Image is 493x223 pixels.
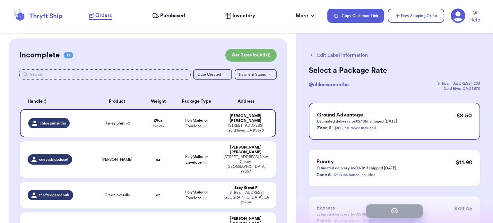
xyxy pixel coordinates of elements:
[317,119,397,124] p: Estimated delivery by 09/01 if shipped [DATE]
[469,11,480,24] a: Help
[40,121,66,126] span: chloesamantha
[64,52,73,58] span: 11
[105,193,130,198] span: Green overalls
[223,155,268,174] div: [STREET_ADDRESS] New Caney , [GEOGRAPHIC_DATA] 77357
[193,69,232,80] button: Date Created
[156,158,160,161] strong: oz
[296,12,316,20] div: More
[185,118,208,128] span: PolyMailer or Envelope ✉️
[152,12,185,20] a: Purchased
[239,73,266,76] span: Payment Status
[225,49,277,62] button: Get Rates for All (1)
[102,157,132,162] span: [PERSON_NAME]
[174,94,220,109] th: Package Type
[437,81,480,86] div: [STREET_ADDRESS] , 203
[317,126,331,130] span: Zone 6
[388,9,444,23] button: New Shipping Order
[160,12,185,20] span: Purchased
[28,98,43,105] span: Handle
[223,190,268,205] div: [STREET_ADDRESS] [GEOGRAPHIC_DATA] , CA 91764
[316,159,334,164] span: Priority
[232,12,255,20] span: Inventory
[39,157,68,162] span: cuevaskidscloset
[223,145,268,155] div: [PERSON_NAME] [PERSON_NAME]
[185,155,208,164] span: PolyMailer or Envelope ✉️
[309,51,368,59] button: Edit Label Information
[456,158,472,167] p: $ 11.90
[333,126,376,130] a: - $100 insurance included
[185,190,208,200] span: PolyMailer or Envelope ✉️
[223,114,268,123] div: [PERSON_NAME] [PERSON_NAME]
[152,124,164,128] span: 7 x 3 x 13
[91,94,143,109] th: Product
[154,118,162,122] strong: 28 oz
[316,173,331,177] span: Zone 6
[43,98,48,105] button: Sort ascending
[316,166,396,171] p: Estimated delivery by 09/01 if shipped [DATE]
[223,123,268,133] div: [STREET_ADDRESS] Gold River , CA 95670
[39,193,69,198] span: thriftedgarden4k
[332,173,376,177] a: - $100 insurance included
[235,69,277,80] button: Payment Status
[126,121,130,125] span: + 2
[437,86,480,91] div: Gold River , CA , 95670
[223,185,268,190] div: Baby G and P
[309,82,349,87] span: @ chloesamantha
[469,16,480,24] span: Help
[19,50,60,60] h2: Incomplete
[198,73,221,76] span: Date Created
[156,193,160,197] strong: oz
[309,65,480,76] h2: Select a Package Rate
[104,121,130,126] span: Harley Shirt
[143,94,174,109] th: Weight
[95,12,112,19] span: Orders
[456,111,472,120] p: $ 8.50
[220,94,276,109] th: Address
[89,12,112,20] a: Orders
[19,69,191,80] input: Search
[327,9,384,23] button: Copy Customer Link
[317,112,363,117] span: Ground Advantage
[225,12,255,20] a: Inventory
